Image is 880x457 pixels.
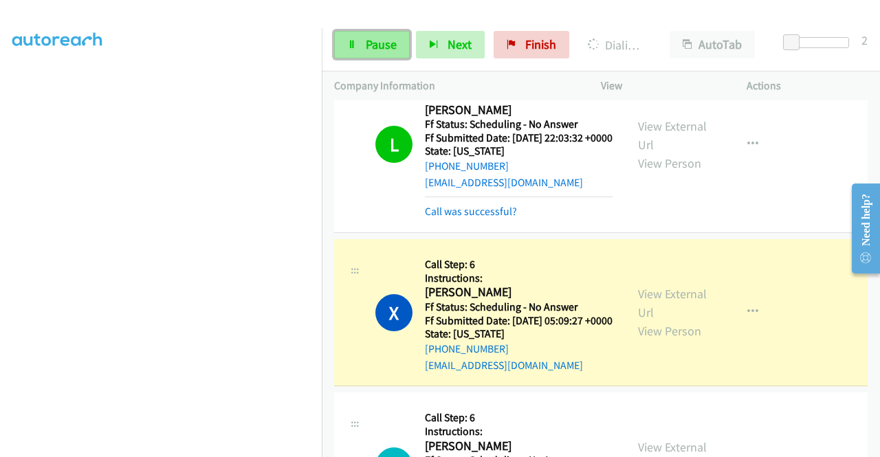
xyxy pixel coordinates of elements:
[425,102,608,118] h2: [PERSON_NAME]
[366,36,397,52] span: Pause
[425,300,613,314] h5: Ff Status: Scheduling - No Answer
[425,176,583,189] a: [EMAIL_ADDRESS][DOMAIN_NAME]
[425,411,613,425] h5: Call Step: 6
[425,159,509,172] a: [PHONE_NUMBER]
[425,359,583,372] a: [EMAIL_ADDRESS][DOMAIN_NAME]
[670,31,755,58] button: AutoTab
[425,144,613,158] h5: State: [US_STATE]
[601,78,722,94] p: View
[375,126,412,163] h1: L
[416,31,485,58] button: Next
[334,31,410,58] a: Pause
[638,118,707,153] a: View External Url
[425,205,517,218] a: Call was successful?
[375,294,412,331] h1: X
[448,36,472,52] span: Next
[841,174,880,283] iframe: Resource Center
[638,323,701,339] a: View Person
[425,438,608,454] h2: [PERSON_NAME]
[861,31,868,49] div: 2
[425,131,613,145] h5: Ff Submitted Date: [DATE] 22:03:32 +0000
[425,271,613,285] h5: Instructions:
[425,285,608,300] h2: [PERSON_NAME]
[638,155,701,171] a: View Person
[494,31,569,58] a: Finish
[425,314,613,328] h5: Ff Submitted Date: [DATE] 05:09:27 +0000
[425,327,613,341] h5: State: [US_STATE]
[638,286,707,320] a: View External Url
[425,425,613,438] h5: Instructions:
[588,36,645,54] p: Dialing [PERSON_NAME]
[525,36,556,52] span: Finish
[425,258,613,271] h5: Call Step: 6
[334,78,576,94] p: Company Information
[425,342,509,355] a: [PHONE_NUMBER]
[425,118,613,131] h5: Ff Status: Scheduling - No Answer
[747,78,868,94] p: Actions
